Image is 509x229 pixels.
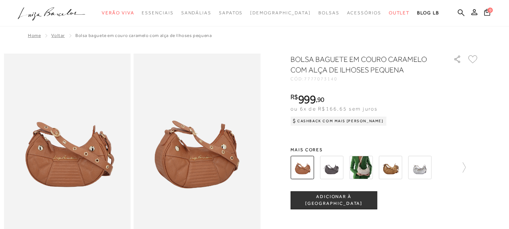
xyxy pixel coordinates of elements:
[75,33,212,38] span: BOLSA BAGUETE EM COURO CARAMELO COM ALÇA DE ILHOSES PEQUENA
[51,33,65,38] a: Voltar
[349,156,373,179] img: BOLSA BAGUETE EM COURO OFF WHITE COM ALÇA DE ILHOSES PEQUENA
[181,10,211,15] span: Sandálias
[320,156,343,179] img: BOLSA BAGUETE EM COURO ESTONADO CINZA GRAFITE COM ALÇA DE ILHOSES PEQUENA
[290,156,314,179] img: BOLSA BAGUETE EM COURO CARAMELO COM ALÇA DE ILHOSES PEQUENA
[142,6,173,20] a: categoryNavScreenReaderText
[102,6,134,20] a: categoryNavScreenReaderText
[347,6,381,20] a: categoryNavScreenReaderText
[250,6,311,20] a: noSubCategoriesText
[291,194,377,207] span: ADICIONAR À [GEOGRAPHIC_DATA]
[290,106,378,112] span: ou 6x de R$166,65 sem juros
[389,10,410,15] span: Outlet
[347,10,381,15] span: Acessórios
[417,10,439,15] span: BLOG LB
[379,156,402,179] img: BOLSA BAGUETE EM COURO OURO VELHO COM ALÇA DE ILHOSES PEQUENA
[181,6,211,20] a: categoryNavScreenReaderText
[219,10,243,15] span: Sapatos
[290,54,432,75] h1: BOLSA BAGUETE EM COURO CARAMELO COM ALÇA DE ILHOSES PEQUENA
[102,10,134,15] span: Verão Viva
[389,6,410,20] a: categoryNavScreenReaderText
[290,117,387,126] div: Cashback com Mais [PERSON_NAME]
[482,8,492,18] button: 0
[298,92,316,106] span: 999
[417,6,439,20] a: BLOG LB
[318,6,339,20] a: categoryNavScreenReaderText
[408,156,431,179] img: BOLSA BAGUETE EM COURO PRATA COM ALÇA DE ILHOSES PEQUENA
[142,10,173,15] span: Essenciais
[304,76,338,81] span: 7777073140
[250,10,311,15] span: [DEMOGRAPHIC_DATA]
[28,33,41,38] a: Home
[317,95,324,103] span: 90
[290,148,479,152] span: Mais cores
[316,96,324,103] i: ,
[290,94,298,100] i: R$
[290,191,377,209] button: ADICIONAR À [GEOGRAPHIC_DATA]
[290,77,441,81] div: CÓD:
[488,8,493,13] span: 0
[318,10,339,15] span: Bolsas
[219,6,243,20] a: categoryNavScreenReaderText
